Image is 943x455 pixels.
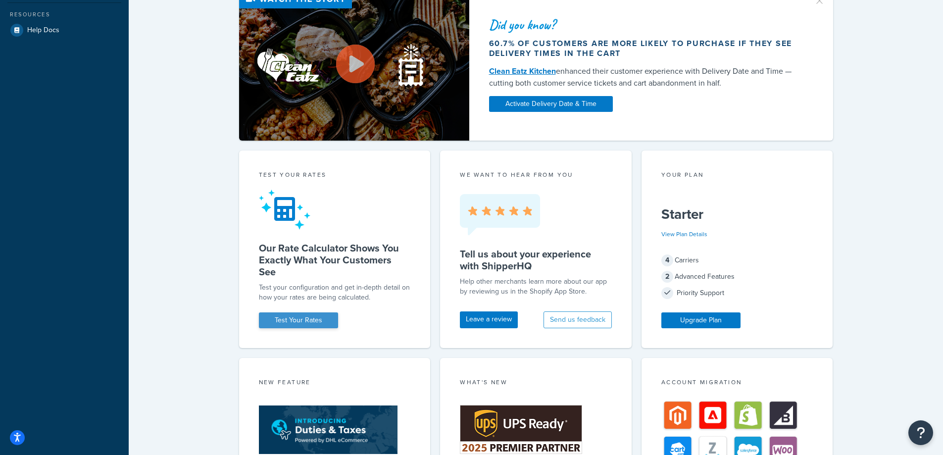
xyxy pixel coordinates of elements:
[489,18,802,32] div: Did you know?
[460,378,612,389] div: What's New
[661,378,813,389] div: Account Migration
[259,378,411,389] div: New Feature
[259,312,338,328] a: Test Your Rates
[7,21,121,39] a: Help Docs
[489,65,556,77] a: Clean Eatz Kitchen
[908,420,933,445] button: Open Resource Center
[460,170,612,179] p: we want to hear from you
[7,10,121,19] div: Resources
[661,170,813,182] div: Your Plan
[27,26,59,35] span: Help Docs
[661,271,673,283] span: 2
[489,65,802,89] div: enhanced their customer experience with Delivery Date and Time — cutting both customer service ti...
[489,96,613,112] a: Activate Delivery Date & Time
[544,311,612,328] button: Send us feedback
[460,277,612,297] p: Help other merchants learn more about our app by reviewing us in the Shopify App Store.
[259,170,411,182] div: Test your rates
[259,283,411,303] div: Test your configuration and get in-depth detail on how your rates are being calculated.
[489,39,802,58] div: 60.7% of customers are more likely to purchase if they see delivery times in the cart
[661,253,813,267] div: Carriers
[460,248,612,272] h5: Tell us about your experience with ShipperHQ
[661,286,813,300] div: Priority Support
[661,206,813,222] h5: Starter
[661,254,673,266] span: 4
[661,312,741,328] a: Upgrade Plan
[661,230,707,239] a: View Plan Details
[259,242,411,278] h5: Our Rate Calculator Shows You Exactly What Your Customers See
[661,270,813,284] div: Advanced Features
[460,311,518,328] a: Leave a review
